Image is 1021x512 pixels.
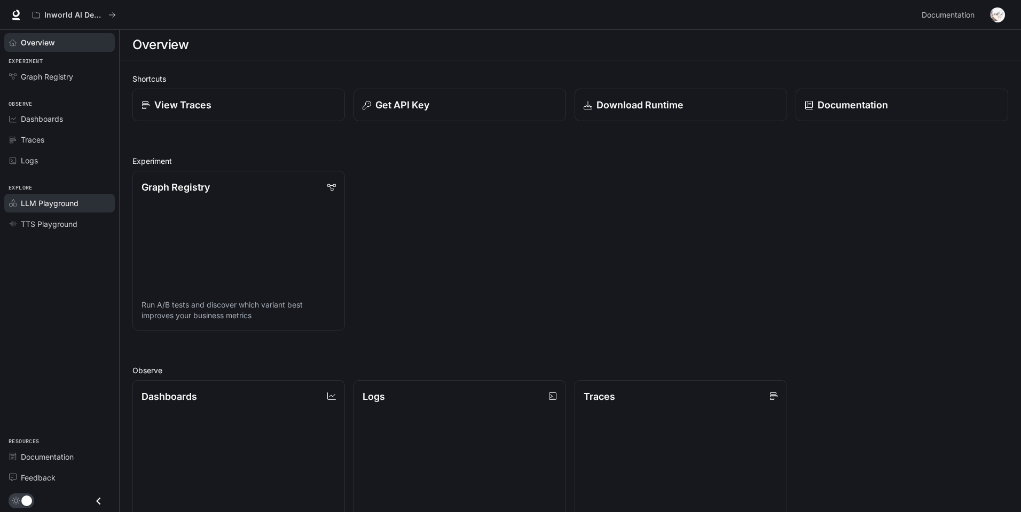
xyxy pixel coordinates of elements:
span: Traces [21,134,44,145]
span: Dark mode toggle [21,494,32,506]
a: Overview [4,33,115,52]
p: Logs [363,389,385,404]
span: Feedback [21,472,56,483]
span: TTS Playground [21,218,77,230]
span: Documentation [21,451,74,462]
p: Graph Registry [142,180,210,194]
a: LLM Playground [4,194,115,212]
span: Logs [21,155,38,166]
a: Traces [4,130,115,149]
span: Graph Registry [21,71,73,82]
a: Documentation [796,89,1008,121]
p: Inworld AI Demos [44,11,104,20]
a: Logs [4,151,115,170]
button: Get API Key [354,89,566,121]
a: TTS Playground [4,215,115,233]
a: Documentation [917,4,983,26]
p: Run A/B tests and discover which variant best improves your business metrics [142,300,336,321]
span: Dashboards [21,113,63,124]
button: Close drawer [87,490,111,512]
button: All workspaces [28,4,121,26]
p: Traces [584,389,615,404]
h2: Shortcuts [132,73,1008,84]
a: Graph RegistryRun A/B tests and discover which variant best improves your business metrics [132,171,345,330]
img: User avatar [990,7,1005,22]
h2: Experiment [132,155,1008,167]
a: Documentation [4,447,115,466]
a: View Traces [132,89,345,121]
span: Documentation [922,9,975,22]
a: Dashboards [4,109,115,128]
h1: Overview [132,34,189,56]
button: User avatar [987,4,1008,26]
p: Dashboards [142,389,197,404]
a: Feedback [4,468,115,487]
span: Overview [21,37,55,48]
h2: Observe [132,365,1008,376]
p: View Traces [154,98,211,112]
p: Download Runtime [596,98,684,112]
span: LLM Playground [21,198,78,209]
a: Download Runtime [575,89,787,121]
p: Get API Key [375,98,429,112]
p: Documentation [818,98,888,112]
a: Graph Registry [4,67,115,86]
